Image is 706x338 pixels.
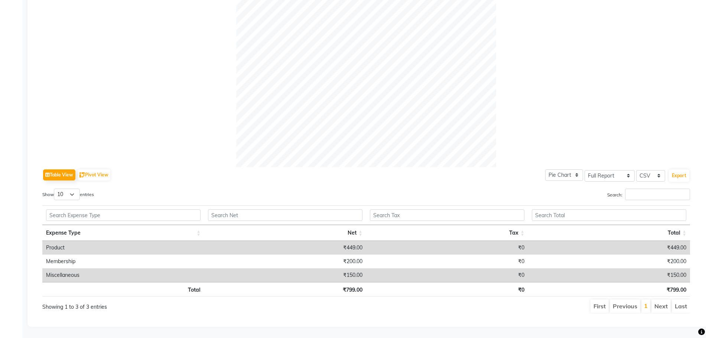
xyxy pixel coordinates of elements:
[366,241,528,255] td: ₹0
[46,209,201,221] input: Search Expense Type
[366,255,528,268] td: ₹0
[42,241,204,255] td: Product
[669,169,689,182] button: Export
[366,225,528,241] th: Tax: activate to sort column ascending
[42,189,94,200] label: Show entries
[528,225,690,241] th: Total: activate to sort column ascending
[43,169,75,180] button: Table View
[532,209,686,221] input: Search Total
[79,172,85,178] img: pivot.png
[204,241,366,255] td: ₹449.00
[528,268,690,282] td: ₹150.00
[42,268,204,282] td: Miscellaneous
[204,255,366,268] td: ₹200.00
[204,225,366,241] th: Net: activate to sort column ascending
[204,268,366,282] td: ₹150.00
[208,209,362,221] input: Search Net
[370,209,524,221] input: Search Tax
[78,169,110,180] button: Pivot View
[644,302,648,309] a: 1
[54,189,80,200] select: Showentries
[528,241,690,255] td: ₹449.00
[42,255,204,268] td: Membership
[42,299,306,311] div: Showing 1 to 3 of 3 entries
[528,282,690,296] th: ₹799.00
[42,225,204,241] th: Expense Type: activate to sort column ascending
[366,268,528,282] td: ₹0
[607,189,690,200] label: Search:
[42,282,204,296] th: Total
[528,255,690,268] td: ₹200.00
[204,282,366,296] th: ₹799.00
[625,189,690,200] input: Search:
[366,282,528,296] th: ₹0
